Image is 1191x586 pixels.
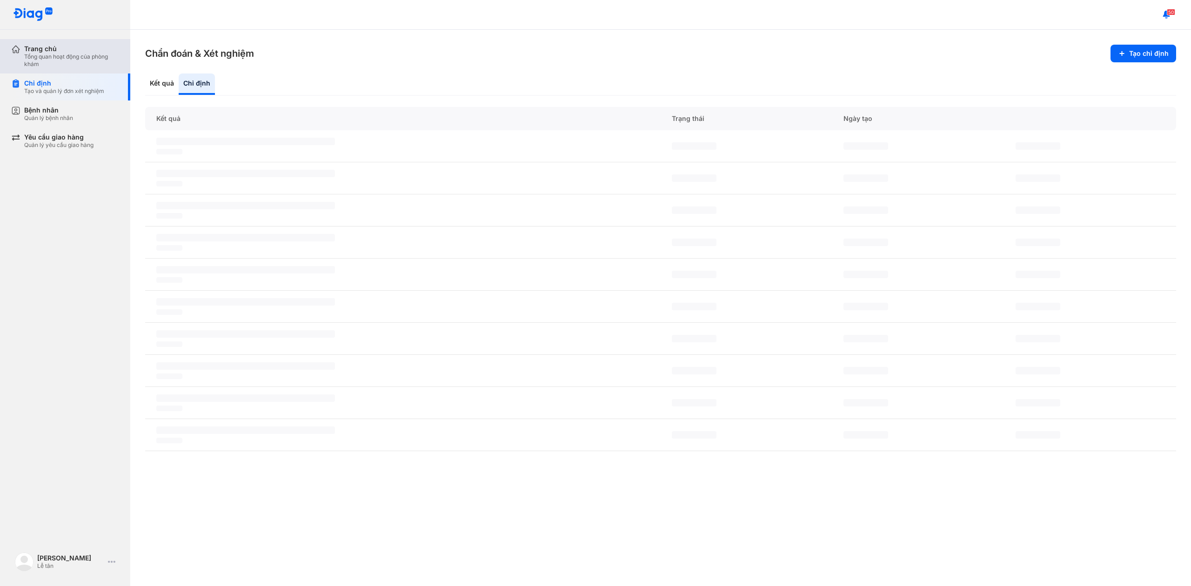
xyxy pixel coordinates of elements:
[37,554,104,562] div: [PERSON_NAME]
[156,426,335,434] span: ‌
[24,141,94,149] div: Quản lý yêu cầu giao hàng
[156,170,335,177] span: ‌
[1111,45,1176,62] button: Tạo chỉ định
[156,245,182,251] span: ‌
[672,271,716,278] span: ‌
[1167,9,1175,15] span: 50
[156,234,335,241] span: ‌
[672,303,716,310] span: ‌
[672,335,716,342] span: ‌
[24,79,104,87] div: Chỉ định
[843,174,888,182] span: ‌
[156,202,335,209] span: ‌
[24,106,73,114] div: Bệnh nhân
[843,271,888,278] span: ‌
[1016,174,1060,182] span: ‌
[832,107,1004,130] div: Ngày tạo
[672,239,716,246] span: ‌
[13,7,53,22] img: logo
[156,341,182,347] span: ‌
[672,142,716,150] span: ‌
[843,431,888,439] span: ‌
[15,553,33,571] img: logo
[156,138,335,145] span: ‌
[156,181,182,186] span: ‌
[1016,271,1060,278] span: ‌
[156,330,335,338] span: ‌
[672,367,716,374] span: ‌
[843,142,888,150] span: ‌
[37,562,104,570] div: Lễ tân
[156,309,182,315] span: ‌
[24,45,119,53] div: Trang chủ
[156,277,182,283] span: ‌
[843,239,888,246] span: ‌
[661,107,832,130] div: Trạng thái
[24,114,73,122] div: Quản lý bệnh nhân
[843,303,888,310] span: ‌
[24,87,104,95] div: Tạo và quản lý đơn xét nghiệm
[156,438,182,443] span: ‌
[156,266,335,273] span: ‌
[1016,206,1060,214] span: ‌
[156,149,182,154] span: ‌
[1016,399,1060,406] span: ‌
[672,174,716,182] span: ‌
[1016,431,1060,439] span: ‌
[672,431,716,439] span: ‌
[843,335,888,342] span: ‌
[1016,239,1060,246] span: ‌
[156,362,335,370] span: ‌
[156,213,182,219] span: ‌
[843,399,888,406] span: ‌
[24,53,119,68] div: Tổng quan hoạt động của phòng khám
[145,73,179,95] div: Kết quả
[145,47,254,60] h3: Chẩn đoán & Xét nghiệm
[1016,303,1060,310] span: ‌
[156,406,182,411] span: ‌
[1016,335,1060,342] span: ‌
[843,206,888,214] span: ‌
[156,373,182,379] span: ‌
[24,133,94,141] div: Yêu cầu giao hàng
[156,298,335,306] span: ‌
[156,394,335,402] span: ‌
[672,206,716,214] span: ‌
[145,107,661,130] div: Kết quả
[1016,142,1060,150] span: ‌
[1016,367,1060,374] span: ‌
[843,367,888,374] span: ‌
[672,399,716,406] span: ‌
[179,73,215,95] div: Chỉ định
